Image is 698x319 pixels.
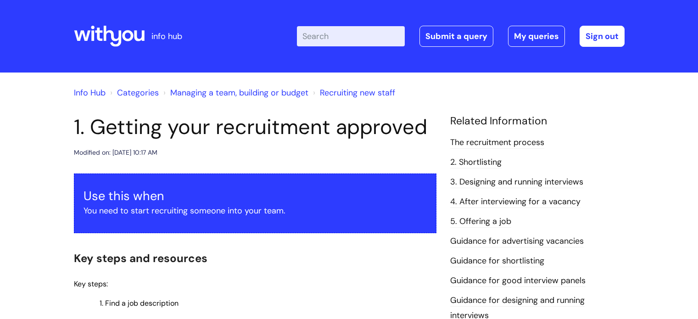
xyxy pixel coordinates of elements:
[108,85,159,100] li: Solution home
[84,203,427,218] p: You need to start recruiting someone into your team.
[105,298,179,308] span: Find a job description
[450,115,625,128] h4: Related Information
[580,26,625,47] a: Sign out
[297,26,625,47] div: | -
[151,29,182,44] p: info hub
[170,87,308,98] a: Managing a team, building or budget
[450,235,584,247] a: Guidance for advertising vacancies
[74,115,436,140] h1: 1. Getting your recruitment approved
[311,85,395,100] li: Recruiting new staff
[450,157,502,168] a: 2. Shortlisting
[297,26,405,46] input: Search
[508,26,565,47] a: My queries
[161,85,308,100] li: Managing a team, building or budget
[117,87,159,98] a: Categories
[74,87,106,98] a: Info Hub
[320,87,395,98] a: Recruiting new staff
[450,196,581,208] a: 4. After interviewing for a vacancy
[450,255,544,267] a: Guidance for shortlisting
[74,147,157,158] div: Modified on: [DATE] 10:17 AM
[84,189,427,203] h3: Use this when
[450,216,511,228] a: 5. Offering a job
[450,275,586,287] a: Guidance for good interview panels
[450,176,583,188] a: 3. Designing and running interviews
[450,137,544,149] a: The recruitment process
[74,279,108,289] span: Key steps:
[74,251,207,265] span: Key steps and resources
[419,26,493,47] a: Submit a query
